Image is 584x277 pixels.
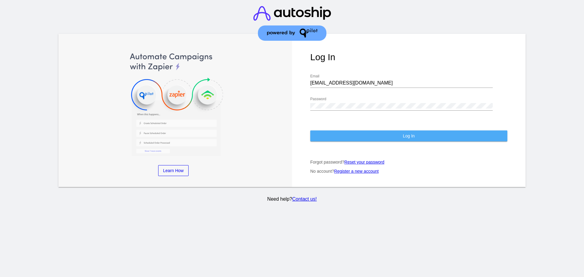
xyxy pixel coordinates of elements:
input: Email [310,80,493,86]
a: Learn How [158,165,189,176]
p: Forgot password? [310,160,507,164]
span: Log In [403,133,415,138]
p: No account? [310,169,507,174]
h1: Log In [310,52,507,62]
span: Learn How [163,168,184,173]
img: Automate Campaigns with Zapier, QPilot and Klaviyo [77,52,270,156]
a: Register a new account [334,169,379,174]
p: Need help? [57,196,527,202]
button: Log In [310,130,507,141]
img: Apply Coupons Automatically to Scheduled Orders with QPilot [270,52,463,156]
a: Contact us! [292,196,317,202]
a: Reset your password [344,160,384,164]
